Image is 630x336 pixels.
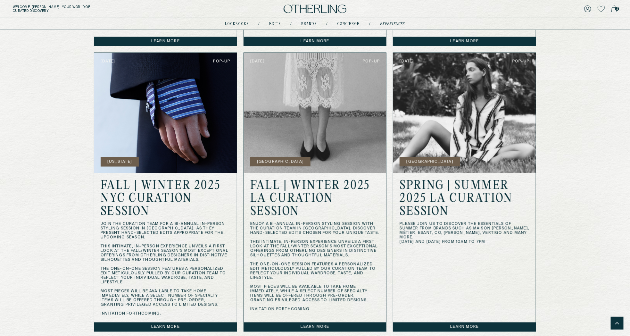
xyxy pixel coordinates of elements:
[291,21,292,27] div: /
[380,22,405,26] a: experiences
[611,4,617,13] a: 2
[393,323,536,332] a: Learn more
[101,222,230,316] p: Join the Curation team for a bi-annual in-person styling session in [GEOGRAPHIC_DATA], as they pr...
[94,323,237,332] a: Learn more
[13,5,194,13] h5: Welcome, [PERSON_NAME] . Your world of curated discovery.
[213,59,230,64] span: pop-up
[369,21,371,27] div: /
[615,7,619,11] span: 2
[94,37,237,46] a: Learn more
[101,59,115,64] span: [DATE]
[363,59,380,64] span: pop-up
[269,22,281,26] a: Edits
[302,22,317,26] a: Brands
[250,180,380,219] h2: FALL | WINTER 2025 LA CURATION SESSION
[400,180,529,219] h2: Spring | Summer 2025 LA Curation Session
[327,21,328,27] div: /
[400,157,460,167] button: [GEOGRAPHIC_DATA]
[101,180,230,219] h2: FALL | WINTER 2025 NYC CURATION SESSION
[393,53,536,173] img: background
[284,5,346,13] img: logo
[244,323,386,332] a: Learn more
[337,22,360,26] a: concierge
[512,59,529,64] span: pop-up
[400,222,529,244] p: Please join us to discover the essentials of summer from brands such as Maison [PERSON_NAME], Mét...
[400,59,414,64] span: [DATE]
[225,22,249,26] a: lookbooks
[244,53,386,173] img: background
[250,157,311,167] button: [GEOGRAPHIC_DATA]
[244,37,386,46] a: Learn more
[393,37,536,46] a: Learn more
[101,157,139,167] button: [US_STATE]
[250,222,380,312] p: Enjoy a bi-annual in-person styling session with the Curation team in [GEOGRAPHIC_DATA]. Discover...
[94,53,237,173] img: background
[259,21,260,27] div: /
[250,59,265,64] span: [DATE]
